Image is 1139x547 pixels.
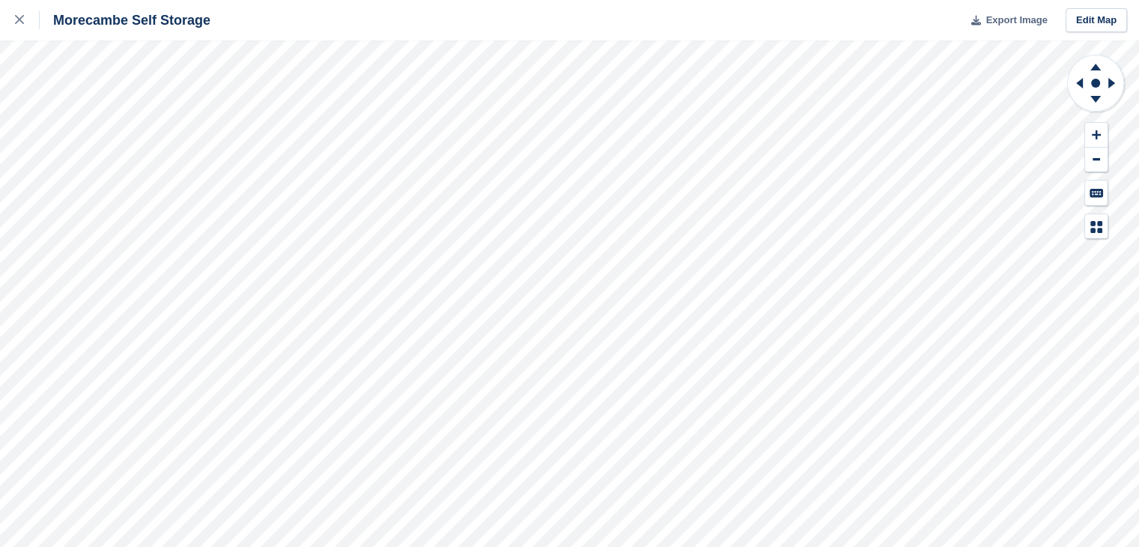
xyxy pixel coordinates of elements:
button: Zoom In [1085,123,1108,148]
span: Export Image [985,13,1047,28]
button: Export Image [962,8,1048,33]
button: Map Legend [1085,214,1108,239]
button: Zoom Out [1085,148,1108,172]
button: Keyboard Shortcuts [1085,181,1108,205]
a: Edit Map [1066,8,1127,33]
div: Morecambe Self Storage [40,11,210,29]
